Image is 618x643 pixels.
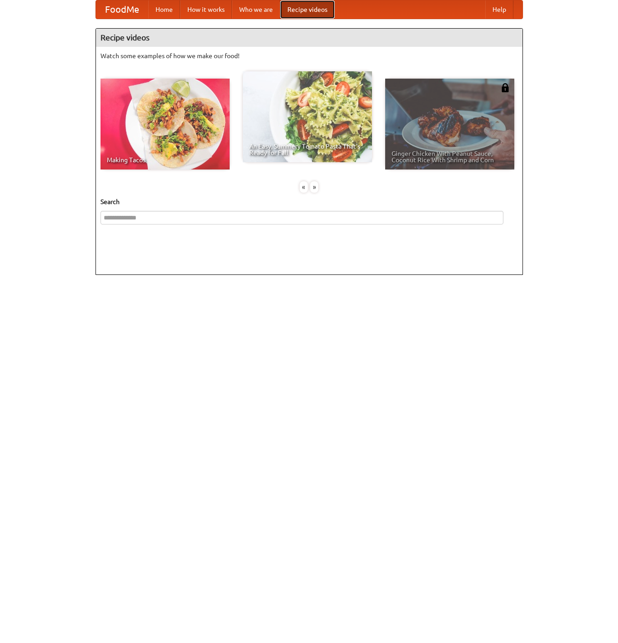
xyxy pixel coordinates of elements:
h4: Recipe videos [96,29,523,47]
a: Making Tacos [100,79,230,169]
a: How it works [180,0,232,19]
a: Who we are [232,0,280,19]
a: Recipe videos [280,0,335,19]
div: » [310,181,318,193]
span: An Easy, Summery Tomato Pasta That's Ready for Fall [249,143,366,156]
a: An Easy, Summery Tomato Pasta That's Ready for Fall [243,71,372,162]
a: FoodMe [96,0,148,19]
a: Help [485,0,513,19]
a: Home [148,0,180,19]
img: 483408.png [501,83,510,92]
h5: Search [100,197,518,206]
div: « [300,181,308,193]
p: Watch some examples of how we make our food! [100,51,518,60]
span: Making Tacos [107,157,223,163]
